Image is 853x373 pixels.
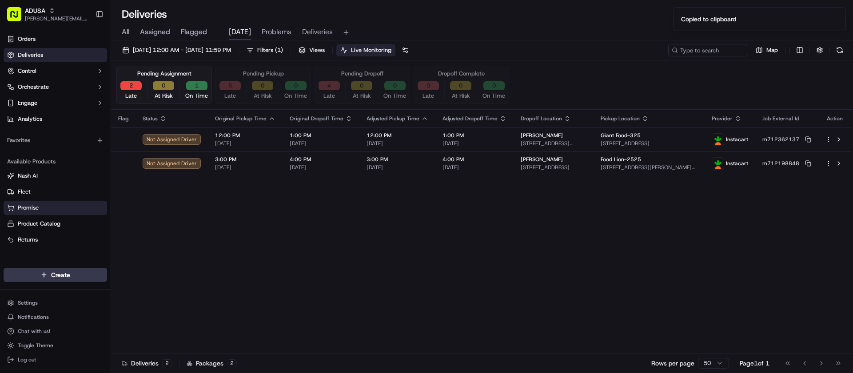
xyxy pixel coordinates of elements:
span: [DATE] 12:00 AM - [DATE] 11:59 PM [133,46,231,54]
span: Knowledge Base [18,129,68,138]
button: [DATE] 12:00 AM - [DATE] 11:59 PM [118,44,235,56]
span: Flag [118,115,128,122]
span: At Risk [155,92,173,100]
button: m712198848 [762,160,811,167]
span: Views [309,46,325,54]
button: Map [752,44,782,56]
div: Available Products [4,155,107,169]
span: Returns [18,236,38,244]
span: Original Pickup Time [215,115,267,122]
span: On Time [185,92,208,100]
button: [PERSON_NAME][EMAIL_ADDRESS][PERSON_NAME][DOMAIN_NAME] [25,15,88,22]
div: Pending Assignment2Late0At Risk1On Time [116,66,212,104]
div: Packages [187,359,237,368]
img: 1736555255976-a54dd68f-1ca7-489b-9aae-adbdc363a1c4 [9,85,25,101]
button: Views [295,44,329,56]
a: Returns [7,236,104,244]
button: 0 [153,81,174,90]
span: Chat with us! [18,328,50,335]
div: Action [825,115,844,122]
span: 12:00 PM [215,132,275,139]
a: Deliveries [4,48,107,62]
span: 3:00 PM [215,156,275,163]
span: Deliveries [302,27,333,37]
span: 12:00 PM [367,132,428,139]
span: At Risk [353,92,371,100]
button: 0 [285,81,307,90]
button: Nash AI [4,169,107,183]
span: 1:00 PM [442,132,506,139]
span: Late [323,92,335,100]
span: ADUSA [25,6,45,15]
span: Pickup Location [601,115,640,122]
span: Control [18,67,36,75]
span: Late [224,92,236,100]
button: Start new chat [151,87,162,98]
div: Dropoff Complete0Late0At Risk0On Time [414,66,509,104]
span: Settings [18,299,38,306]
span: Assigned [140,27,170,37]
button: Log out [4,353,107,366]
button: 0 [384,81,406,90]
h1: Deliveries [122,7,167,21]
span: Provider [712,115,733,122]
span: At Risk [452,92,470,100]
span: Notifications [18,313,49,321]
a: Fleet [7,188,104,196]
span: Flagged [181,27,207,37]
span: All [122,27,129,37]
div: 2 [162,359,172,367]
button: Control [4,64,107,78]
div: 2 [227,359,237,367]
a: 📗Knowledge Base [5,125,72,141]
a: Product Catalog [7,220,104,228]
span: [STREET_ADDRESS] [521,164,586,171]
div: Pending Dropoff4Late0At Risk0On Time [315,66,410,104]
span: On Time [383,92,406,100]
span: Map [766,46,778,54]
button: 0 [450,81,471,90]
button: Orchestrate [4,80,107,94]
div: 📗 [9,130,16,137]
span: On Time [284,92,307,100]
button: Product Catalog [4,217,107,231]
span: [STREET_ADDRESS][PERSON_NAME] [521,140,586,147]
button: 1 [186,81,207,90]
span: Fleet [18,188,31,196]
span: Orders [18,35,36,43]
span: Status [143,115,158,122]
span: Late [125,92,137,100]
span: Job External Id [762,115,799,122]
span: Giant Food-325 [601,132,641,139]
div: 💻 [75,130,82,137]
button: Toggle Theme [4,339,107,352]
span: [STREET_ADDRESS][PERSON_NAME][PERSON_NAME][PERSON_NAME] [601,164,698,171]
button: Fleet [4,185,107,199]
span: Original Dropoff Time [290,115,343,122]
button: Create [4,268,107,282]
span: Promise [18,204,39,212]
span: 4:00 PM [290,156,352,163]
img: Nash [9,9,27,27]
span: Analytics [18,115,42,123]
button: Settings [4,297,107,309]
input: Got a question? Start typing here... [23,57,160,67]
span: [DATE] [290,164,352,171]
span: 4:00 PM [442,156,506,163]
span: [DATE] [229,27,251,37]
a: Nash AI [7,172,104,180]
div: Deliveries [122,359,172,368]
span: Food Lion-2525 [601,156,641,163]
span: API Documentation [84,129,143,138]
button: Live Monitoring [336,44,395,56]
span: On Time [482,92,505,100]
div: We're available if you need us! [30,94,112,101]
button: Promise [4,201,107,215]
button: 4 [319,81,340,90]
span: [DATE] [442,140,506,147]
button: 0 [351,81,372,90]
span: Dropoff Location [521,115,562,122]
span: [DATE] [367,140,428,147]
img: profile_instacart_ahold_partner.png [712,134,724,145]
p: Rows per page [651,359,694,368]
